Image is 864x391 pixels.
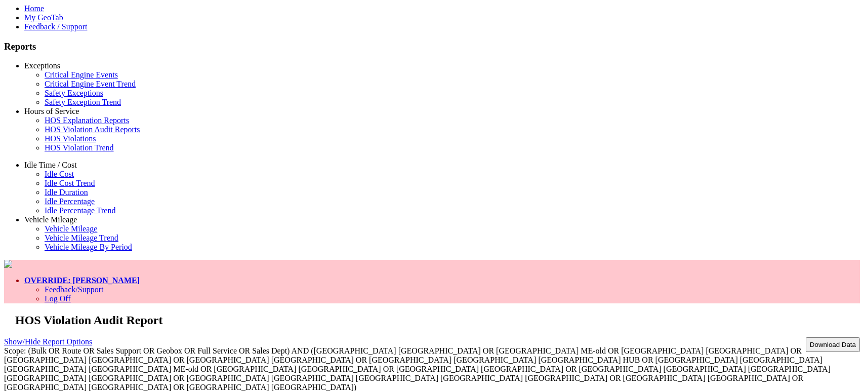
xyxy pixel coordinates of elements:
[45,243,132,251] a: Vehicle Mileage By Period
[45,134,96,143] a: HOS Violations
[24,215,77,224] a: Vehicle Mileage
[45,170,74,178] a: Idle Cost
[24,107,79,115] a: Hours of Service
[4,335,92,348] a: Show/Hide Report Options
[45,188,88,197] a: Idle Duration
[24,61,60,70] a: Exceptions
[45,179,95,187] a: Idle Cost Trend
[45,80,136,88] a: Critical Engine Event Trend
[45,233,118,242] a: Vehicle Mileage Trend
[45,285,103,294] a: Feedback/Support
[24,276,140,285] a: OVERRIDE: [PERSON_NAME]
[45,116,129,125] a: HOS Explanation Reports
[4,41,860,52] h3: Reports
[806,337,860,352] button: Download Data
[45,197,95,206] a: Idle Percentage
[4,260,12,268] img: pepsilogo.png
[24,4,44,13] a: Home
[24,161,77,169] a: Idle Time / Cost
[24,13,63,22] a: My GeoTab
[45,98,121,106] a: Safety Exception Trend
[45,143,114,152] a: HOS Violation Trend
[45,89,103,97] a: Safety Exceptions
[15,314,860,327] h2: HOS Violation Audit Report
[45,125,140,134] a: HOS Violation Audit Reports
[45,224,97,233] a: Vehicle Mileage
[45,294,71,303] a: Log Off
[45,70,118,79] a: Critical Engine Events
[45,206,115,215] a: Idle Percentage Trend
[24,22,87,31] a: Feedback / Support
